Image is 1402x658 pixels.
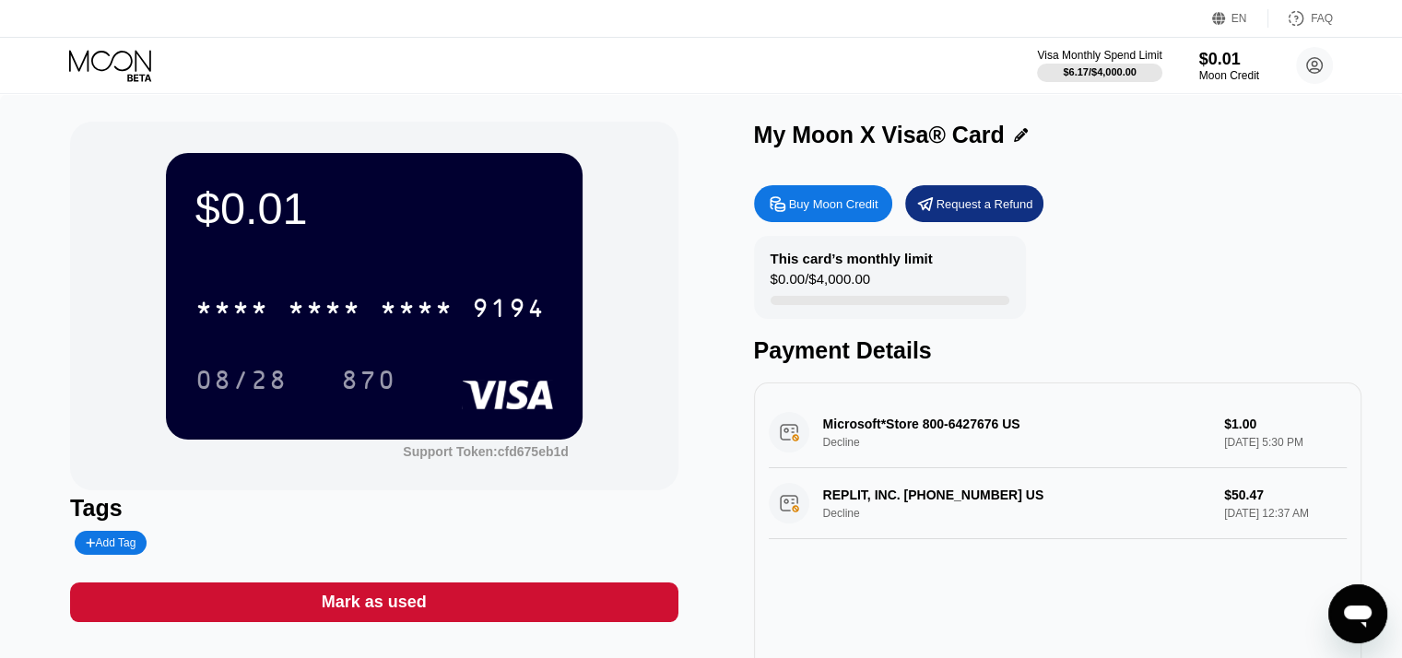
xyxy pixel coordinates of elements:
div: Moon Credit [1199,69,1259,82]
div: EN [1231,12,1247,25]
div: Mark as used [70,582,677,622]
div: Visa Monthly Spend Limit$6.17/$4,000.00 [1037,49,1161,82]
iframe: Button to launch messaging window [1328,584,1387,643]
div: EN [1212,9,1268,28]
div: Tags [70,495,677,522]
div: Support Token:cfd675eb1d [403,444,568,459]
div: Add Tag [75,531,147,555]
div: Visa Monthly Spend Limit [1037,49,1161,62]
div: Buy Moon Credit [789,196,878,212]
div: 08/28 [195,368,288,397]
div: 9194 [472,296,546,325]
div: Buy Moon Credit [754,185,892,222]
div: FAQ [1311,12,1333,25]
div: 08/28 [182,357,301,403]
div: $0.00 / $4,000.00 [771,271,870,296]
div: $6.17 / $4,000.00 [1063,66,1137,77]
div: 870 [341,368,396,397]
div: Request a Refund [937,196,1033,212]
div: $0.01Moon Credit [1199,50,1259,82]
div: My Moon X Visa® Card [754,122,1005,148]
div: $0.01 [1199,50,1259,69]
div: Mark as used [322,592,427,613]
div: Add Tag [86,536,135,549]
div: This card’s monthly limit [771,251,933,266]
div: $0.01 [195,182,553,234]
div: Support Token: cfd675eb1d [403,444,568,459]
div: 870 [327,357,410,403]
div: Payment Details [754,337,1361,364]
div: Request a Refund [905,185,1043,222]
div: FAQ [1268,9,1333,28]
